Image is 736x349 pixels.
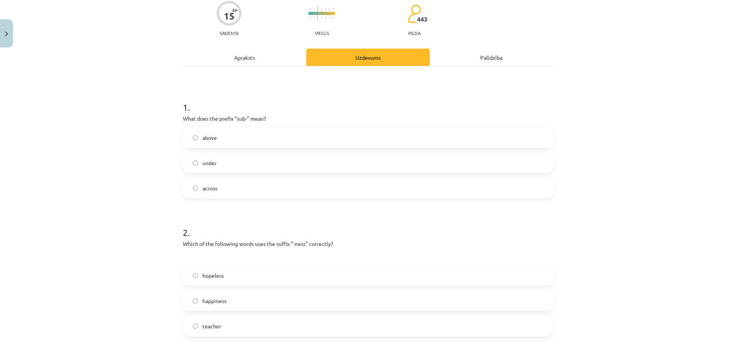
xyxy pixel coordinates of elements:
img: icon-short-line-57e1e144782c952c97e751825c79c345078a6d821885a25fce030b3d8c18986b.svg [325,17,326,19]
img: icon-short-line-57e1e144782c952c97e751825c79c345078a6d821885a25fce030b3d8c18986b.svg [325,8,326,10]
div: Apraksts [183,49,306,66]
img: icon-short-line-57e1e144782c952c97e751825c79c345078a6d821885a25fce030b3d8c18986b.svg [329,8,330,10]
span: teacher [202,322,221,330]
img: icon-short-line-57e1e144782c952c97e751825c79c345078a6d821885a25fce030b3d8c18986b.svg [321,17,322,19]
input: across [193,186,198,191]
img: students-c634bb4e5e11cddfef0936a35e636f08e4e9abd3cc4e673bd6f9a4125e45ecb1.svg [407,4,421,23]
img: icon-short-line-57e1e144782c952c97e751825c79c345078a6d821885a25fce030b3d8c18986b.svg [329,17,330,19]
span: above [202,134,217,142]
p: Viegls [315,30,329,36]
div: Uzdevums [306,49,430,66]
img: icon-short-line-57e1e144782c952c97e751825c79c345078a6d821885a25fce030b3d8c18986b.svg [314,8,314,10]
input: teacher [193,324,198,329]
p: pilda [408,30,421,36]
input: above [193,135,198,140]
span: under [202,159,217,167]
p: What does the prefix "sub-" mean? [183,115,553,123]
h1: 1 . [183,88,553,112]
img: icon-short-line-57e1e144782c952c97e751825c79c345078a6d821885a25fce030b3d8c18986b.svg [314,17,314,19]
p: Which of the following words uses the suffix "-ness" correctly? [183,240,553,248]
span: XP [232,8,237,12]
input: happiness [193,298,198,303]
div: 15 [224,11,235,21]
img: icon-short-line-57e1e144782c952c97e751825c79c345078a6d821885a25fce030b3d8c18986b.svg [321,8,322,10]
span: hopeless [202,272,224,280]
span: happiness [202,297,227,305]
h1: 2 . [183,214,553,238]
span: across [202,184,217,192]
span: 443 [417,16,427,23]
div: Palīdzība [430,49,553,66]
img: icon-long-line-d9ea69661e0d244f92f715978eff75569469978d946b2353a9bb055b3ed8787d.svg [317,6,318,21]
input: under [193,161,198,165]
img: icon-close-lesson-0947bae3869378f0d4975bcd49f059093ad1ed9edebbc8119c70593378902aed.svg [5,31,8,36]
input: hopeless [193,273,198,278]
p: Saņemsi [217,30,242,36]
